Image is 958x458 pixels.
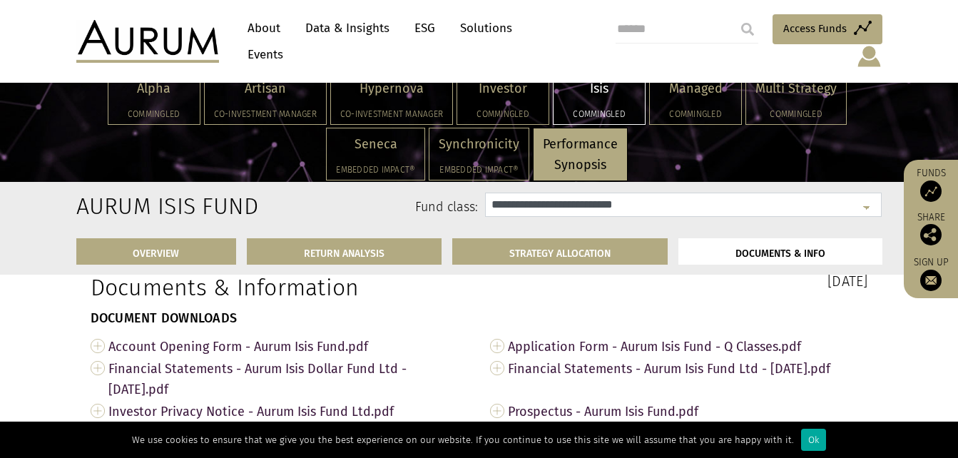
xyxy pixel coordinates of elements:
img: account-icon.svg [856,44,882,68]
h5: Co-investment Manager [340,110,443,118]
a: Data & Insights [298,15,397,41]
a: OVERVIEW [76,238,237,265]
input: Submit [733,15,762,44]
span: Access Funds [783,20,847,37]
img: Sign up to our newsletter [920,270,942,291]
p: Managed [659,78,732,99]
h5: Commingled [118,110,190,118]
h5: Commingled [467,110,539,118]
p: Multi Strategy [755,78,837,99]
a: ESG [407,15,442,41]
img: Aurum [76,20,219,63]
a: RETURN ANALYSIS [247,238,442,265]
h5: Embedded Impact® [439,166,519,174]
h5: Embedded Impact® [336,166,415,174]
img: Access Funds [920,180,942,202]
p: Synchronicity [439,134,519,155]
div: Share [911,213,951,245]
a: Funds [911,167,951,202]
h5: Commingled [659,110,732,118]
p: Investor [467,78,539,99]
a: Access Funds [773,14,882,44]
p: Isis [563,78,636,99]
span: Application Form - Aurum Isis Fund - Q Classes.pdf [508,335,868,357]
a: Sign up [911,256,951,291]
p: Hypernova [340,78,443,99]
a: About [240,15,287,41]
label: Fund class: [214,198,479,217]
h5: Commingled [755,110,837,118]
p: Artisan [214,78,317,99]
strong: DOCUMENT DOWNLOADS [91,310,238,326]
span: Investor Privacy Notice - Aurum Isis Fund Ltd.pdf [108,400,469,422]
h5: Co-investment Manager [214,110,317,118]
span: Financial Statements - Aurum Isis Fund Ltd - [DATE].pdf [508,357,868,380]
div: Ok [801,429,826,451]
h1: Documents & Information [91,274,469,301]
a: Events [240,41,283,68]
h3: [DATE] [490,274,868,288]
a: Solutions [453,15,519,41]
span: Financial Statements - Aurum Isis Dollar Fund Ltd - [DATE].pdf [108,357,469,400]
p: Alpha [118,78,190,99]
p: Performance Synopsis [543,134,618,175]
p: Seneca [336,134,415,155]
a: STRATEGY ALLOCATION [452,238,668,265]
h5: Commingled [563,110,636,118]
h2: Aurum Isis Fund [76,193,193,220]
img: Share this post [920,224,942,245]
span: Prospectus - Aurum Isis Fund.pdf [508,400,868,422]
span: Account Opening Form - Aurum Isis Fund.pdf [108,335,469,357]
